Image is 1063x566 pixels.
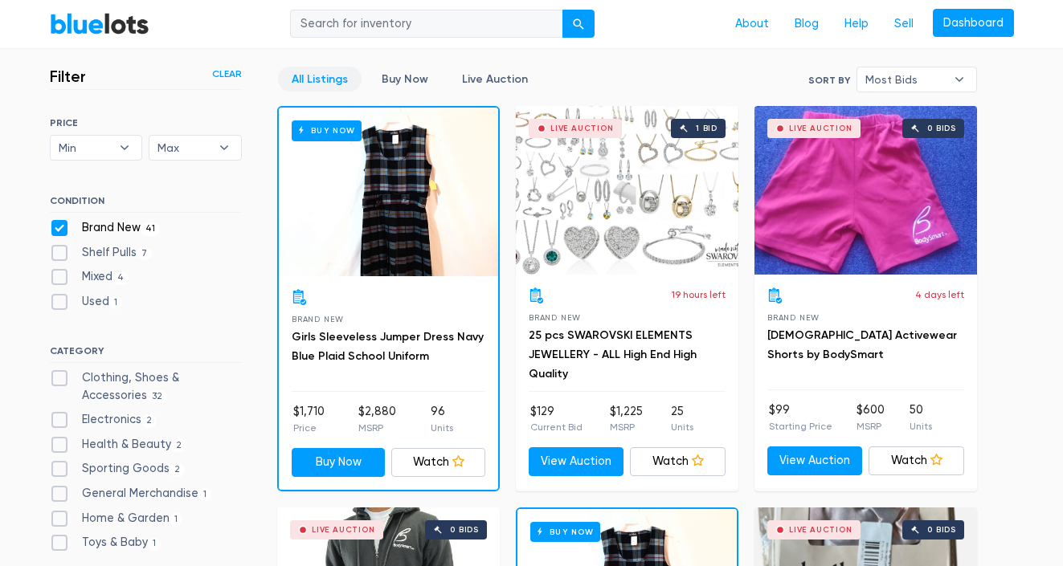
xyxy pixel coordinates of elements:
li: $99 [769,401,832,434]
span: Brand New [292,315,344,324]
li: $1,710 [293,403,325,435]
span: Brand New [767,313,820,322]
li: $2,880 [358,403,396,435]
span: 4 [112,272,129,285]
label: Electronics [50,411,157,429]
a: Dashboard [933,9,1014,38]
span: 41 [141,222,161,235]
h6: CONDITION [50,195,242,213]
h6: Buy Now [292,120,362,140]
li: $129 [530,403,583,435]
div: 0 bids [927,526,956,534]
label: Brand New [50,219,161,237]
span: Brand New [529,313,581,322]
a: Live Auction [448,67,542,92]
li: 96 [431,403,453,435]
li: 50 [910,401,932,434]
div: Live Auction [550,124,614,132]
p: MSRP [358,421,396,435]
div: 0 bids [450,526,479,534]
label: Home & Garden [50,510,183,527]
p: Starting Price [769,419,832,434]
p: MSRP [857,419,885,434]
div: Live Auction [789,526,852,534]
label: Health & Beauty [50,436,187,454]
p: 19 hours left [672,287,726,302]
label: Clothing, Shoes & Accessories [50,369,242,404]
label: Shelf Pulls [50,244,153,262]
span: 1 [148,538,161,551]
span: 1 [170,513,183,526]
h3: Filter [50,67,86,86]
label: Mixed [50,268,129,286]
p: Price [293,421,325,435]
span: 7 [137,247,153,260]
a: Buy Now [279,108,498,276]
a: Sell [881,9,926,39]
span: 2 [170,464,186,477]
a: Live Auction 1 bid [516,106,738,275]
label: Used [50,293,123,311]
span: Max [157,136,211,160]
label: Sort By [808,73,850,88]
input: Search for inventory [290,10,563,39]
a: Watch [869,446,964,475]
p: Current Bid [530,420,583,434]
a: All Listings [278,67,362,92]
b: ▾ [207,136,241,160]
b: ▾ [942,67,976,92]
a: Girls Sleeveless Jumper Dress Navy Blue Plaid School Uniform [292,330,484,363]
h6: Buy Now [530,522,600,542]
a: Help [832,9,881,39]
div: 1 bid [696,124,718,132]
label: General Merchandise [50,485,212,503]
a: About [722,9,782,39]
a: Live Auction 0 bids [754,106,977,275]
li: $600 [857,401,885,434]
a: 25 pcs SWAROVSKI ELEMENTS JEWELLERY - ALL High End High Quality [529,328,697,381]
p: 4 days left [915,287,964,302]
span: 2 [171,439,187,452]
p: MSRP [610,420,643,434]
span: 32 [147,390,168,403]
a: BlueLots [50,12,149,35]
a: [DEMOGRAPHIC_DATA] Activewear Shorts by BodySmart [767,328,957,361]
a: Watch [391,448,485,477]
span: Min [59,136,112,160]
p: Units [671,420,693,434]
div: Live Auction [312,526,375,534]
span: 1 [109,296,123,309]
a: Buy Now [292,448,386,477]
h6: PRICE [50,117,242,128]
a: Blog [782,9,832,39]
p: Units [910,419,932,434]
div: Live Auction [789,124,852,132]
li: $1,225 [610,403,643,435]
b: ▾ [108,136,141,160]
p: Units [431,421,453,435]
div: 0 bids [927,124,956,132]
span: 1 [198,488,212,501]
span: 2 [141,414,157,427]
li: 25 [671,403,693,435]
a: Watch [630,447,726,476]
h6: CATEGORY [50,345,242,363]
a: View Auction [529,447,624,476]
a: Clear [212,67,242,81]
label: Sporting Goods [50,460,186,478]
a: View Auction [767,446,863,475]
a: Buy Now [368,67,442,92]
label: Toys & Baby [50,534,161,552]
span: Most Bids [865,67,946,92]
